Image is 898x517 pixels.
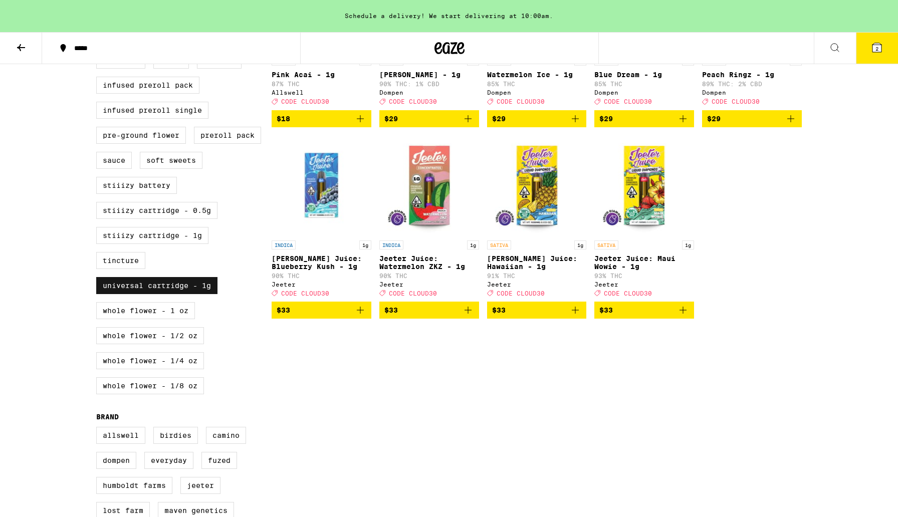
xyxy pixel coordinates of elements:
[599,115,613,123] span: $29
[389,99,437,105] span: CODE CLOUD30
[492,306,506,314] span: $33
[594,110,694,127] button: Add to bag
[180,477,220,494] label: Jeeter
[487,89,587,96] div: Dompen
[272,302,371,319] button: Add to bag
[707,115,721,123] span: $29
[96,452,136,469] label: Dompen
[379,281,479,288] div: Jeeter
[96,302,195,319] label: Whole Flower - 1 oz
[856,33,898,64] button: 2
[6,7,72,15] span: Hi. Need any help?
[594,89,694,96] div: Dompen
[384,306,398,314] span: $33
[487,302,587,319] button: Add to bag
[96,377,204,394] label: Whole Flower - 1/8 oz
[682,240,694,249] p: 1g
[594,273,694,279] p: 93% THC
[272,110,371,127] button: Add to bag
[96,252,145,269] label: Tincture
[604,290,652,297] span: CODE CLOUD30
[594,135,694,302] a: Open page for Jeeter Juice: Maui Wowie - 1g from Jeeter
[379,254,479,271] p: Jeeter Juice: Watermelon ZKZ - 1g
[487,240,511,249] p: SATIVA
[497,99,545,105] span: CODE CLOUD30
[594,71,694,79] p: Blue Dream - 1g
[594,135,694,235] img: Jeeter - Jeeter Juice: Maui Wowie - 1g
[487,81,587,87] p: 85% THC
[389,290,437,297] span: CODE CLOUD30
[492,115,506,123] span: $29
[140,152,202,169] label: Soft Sweets
[379,110,479,127] button: Add to bag
[96,77,199,94] label: Infused Preroll Pack
[96,102,208,119] label: Infused Preroll Single
[594,81,694,87] p: 85% THC
[487,71,587,79] p: Watermelon Ice - 1g
[153,427,198,444] label: Birdies
[359,240,371,249] p: 1g
[702,110,802,127] button: Add to bag
[272,240,296,249] p: INDICA
[594,281,694,288] div: Jeeter
[702,71,802,79] p: Peach Ringz - 1g
[379,302,479,319] button: Add to bag
[272,281,371,288] div: Jeeter
[96,413,119,421] legend: Brand
[594,240,618,249] p: SATIVA
[96,202,217,219] label: STIIIZY Cartridge - 0.5g
[277,306,290,314] span: $33
[96,327,204,344] label: Whole Flower - 1/2 oz
[194,127,261,144] label: Preroll Pack
[277,115,290,123] span: $18
[487,281,587,288] div: Jeeter
[272,273,371,279] p: 90% THC
[96,277,217,294] label: Universal Cartridge - 1g
[272,254,371,271] p: [PERSON_NAME] Juice: Blueberry Kush - 1g
[96,352,204,369] label: Whole Flower - 1/4 oz
[272,89,371,96] div: Allswell
[497,290,545,297] span: CODE CLOUD30
[702,81,802,87] p: 89% THC: 2% CBD
[272,135,371,302] a: Open page for Jeeter Juice: Blueberry Kush - 1g from Jeeter
[599,306,613,314] span: $33
[574,240,586,249] p: 1g
[272,71,371,79] p: Pink Acai - 1g
[96,477,172,494] label: Humboldt Farms
[379,81,479,87] p: 90% THC: 1% CBD
[272,135,371,235] img: Jeeter - Jeeter Juice: Blueberry Kush - 1g
[379,135,479,302] a: Open page for Jeeter Juice: Watermelon ZKZ - 1g from Jeeter
[272,81,371,87] p: 87% THC
[487,110,587,127] button: Add to bag
[379,273,479,279] p: 90% THC
[604,99,652,105] span: CODE CLOUD30
[281,290,329,297] span: CODE CLOUD30
[712,99,760,105] span: CODE CLOUD30
[206,427,246,444] label: Camino
[96,152,132,169] label: Sauce
[384,115,398,123] span: $29
[144,452,193,469] label: Everyday
[875,46,878,52] span: 2
[487,135,587,302] a: Open page for Jeeter Juice: Hawaiian - 1g from Jeeter
[379,71,479,79] p: [PERSON_NAME] - 1g
[594,254,694,271] p: Jeeter Juice: Maui Wowie - 1g
[702,89,802,96] div: Dompen
[281,99,329,105] span: CODE CLOUD30
[96,177,177,194] label: STIIIZY Battery
[96,227,208,244] label: STIIIZY Cartridge - 1g
[487,254,587,271] p: [PERSON_NAME] Juice: Hawaiian - 1g
[96,127,186,144] label: Pre-ground Flower
[487,135,587,235] img: Jeeter - Jeeter Juice: Hawaiian - 1g
[467,240,479,249] p: 1g
[96,427,145,444] label: Allswell
[594,302,694,319] button: Add to bag
[487,273,587,279] p: 91% THC
[201,452,237,469] label: Fuzed
[379,89,479,96] div: Dompen
[379,240,403,249] p: INDICA
[379,135,479,235] img: Jeeter - Jeeter Juice: Watermelon ZKZ - 1g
